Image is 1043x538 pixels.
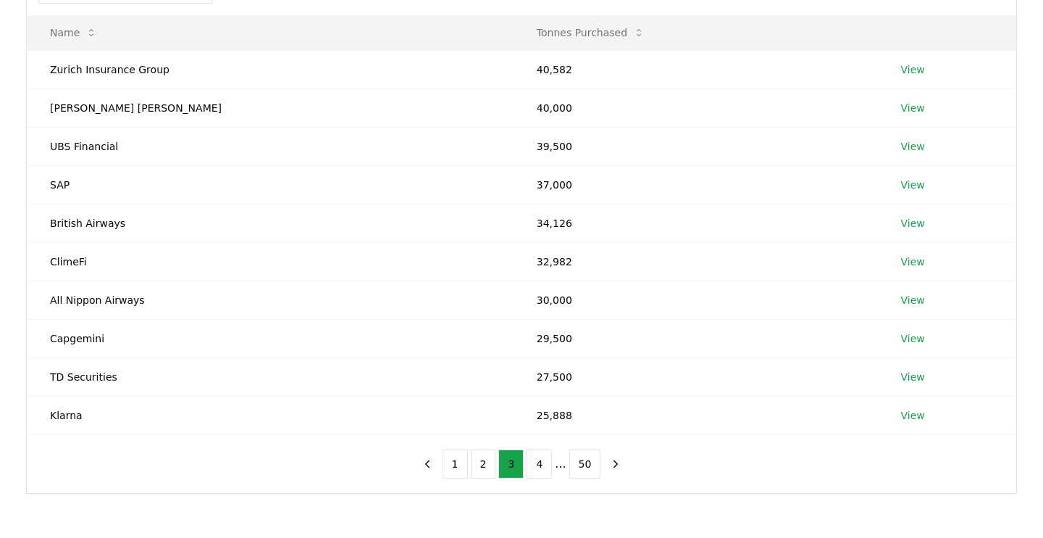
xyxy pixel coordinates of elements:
td: 29,500 [514,319,878,357]
button: 2 [471,450,496,479]
td: 30,000 [514,281,878,319]
button: 4 [527,450,552,479]
td: 27,500 [514,357,878,396]
button: previous page [415,450,440,479]
td: All Nippon Airways [27,281,514,319]
td: 25,888 [514,396,878,434]
a: View [901,331,925,346]
td: 40,000 [514,88,878,127]
a: View [901,62,925,77]
a: View [901,254,925,269]
a: View [901,408,925,423]
a: View [901,216,925,231]
button: 50 [569,450,601,479]
a: View [901,293,925,307]
td: 40,582 [514,50,878,88]
button: next page [603,450,628,479]
td: 39,500 [514,127,878,165]
li: ... [555,455,566,473]
td: TD Securities [27,357,514,396]
td: British Airways [27,204,514,242]
td: SAP [27,165,514,204]
button: 3 [498,450,524,479]
td: 37,000 [514,165,878,204]
td: [PERSON_NAME] [PERSON_NAME] [27,88,514,127]
td: 32,982 [514,242,878,281]
a: View [901,139,925,154]
td: ClimeFi [27,242,514,281]
td: Capgemini [27,319,514,357]
a: View [901,370,925,384]
button: 1 [443,450,468,479]
a: View [901,178,925,192]
td: Zurich Insurance Group [27,50,514,88]
td: Klarna [27,396,514,434]
button: Name [38,18,109,47]
td: 34,126 [514,204,878,242]
button: Tonnes Purchased [525,18,656,47]
a: View [901,101,925,115]
td: UBS Financial [27,127,514,165]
